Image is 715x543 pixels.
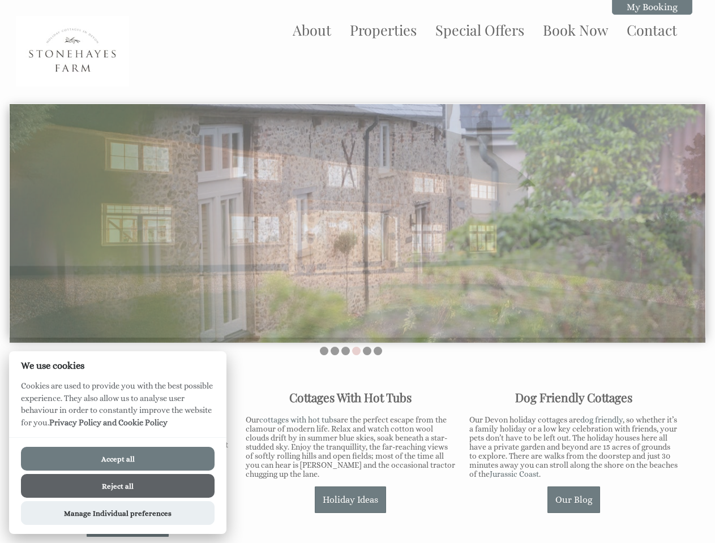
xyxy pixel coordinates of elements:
h2: We use cookies [9,360,226,371]
a: cottages with hot tubs [259,415,337,424]
a: Our Blog [547,486,600,513]
b: Dog Friendly Cottages [515,389,632,405]
a: dog friendly [580,415,623,424]
a: Contact [627,20,677,39]
a: Holiday Ideas [315,486,386,513]
a: Special Offers [435,20,524,39]
p: Our Devon holiday cottages are , so whether it’s a family holiday or a low key celebration with f... [469,415,679,479]
a: Jurassic Coast [490,469,539,479]
p: Cookies are used to provide you with the best possible experience. They also allow us to analyse ... [9,380,226,437]
a: Properties [350,20,417,39]
img: Stonehayes Farm [16,16,129,87]
a: Book Now [543,20,608,39]
a: Privacy Policy and Cookie Policy [49,418,168,427]
p: Our are the perfect escape from the clamour of modern life. Relax and watch cotton wool clouds dr... [246,415,455,479]
button: Manage Individual preferences [21,501,215,525]
b: Cottages With Hot Tubs [289,389,412,405]
button: Accept all [21,447,215,471]
a: About [293,20,331,39]
button: Reject all [21,474,215,498]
